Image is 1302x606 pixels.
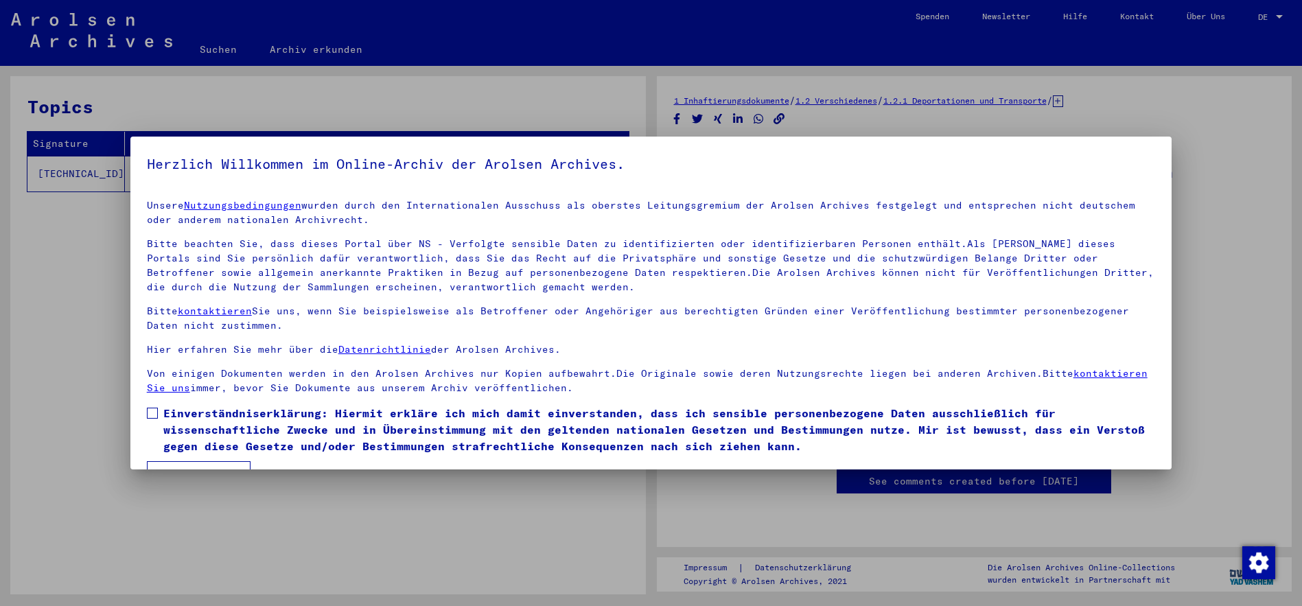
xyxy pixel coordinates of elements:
[147,153,1156,175] h5: Herzlich Willkommen im Online-Archiv der Arolsen Archives.
[147,366,1156,395] p: Von einigen Dokumenten werden in den Arolsen Archives nur Kopien aufbewahrt.Die Originale sowie d...
[1242,546,1275,579] img: Zustimmung ändern
[338,343,431,356] a: Datenrichtlinie
[147,198,1156,227] p: Unsere wurden durch den Internationalen Ausschuss als oberstes Leitungsgremium der Arolsen Archiv...
[147,367,1148,394] a: kontaktieren Sie uns
[147,237,1156,294] p: Bitte beachten Sie, dass dieses Portal über NS - Verfolgte sensible Daten zu identifizierten oder...
[184,199,301,211] a: Nutzungsbedingungen
[147,304,1156,333] p: Bitte Sie uns, wenn Sie beispielsweise als Betroffener oder Angehöriger aus berechtigten Gründen ...
[163,405,1156,454] span: Einverständniserklärung: Hiermit erkläre ich mich damit einverstanden, dass ich sensible personen...
[178,305,252,317] a: kontaktieren
[147,461,251,487] button: Ich stimme zu
[147,342,1156,357] p: Hier erfahren Sie mehr über die der Arolsen Archives.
